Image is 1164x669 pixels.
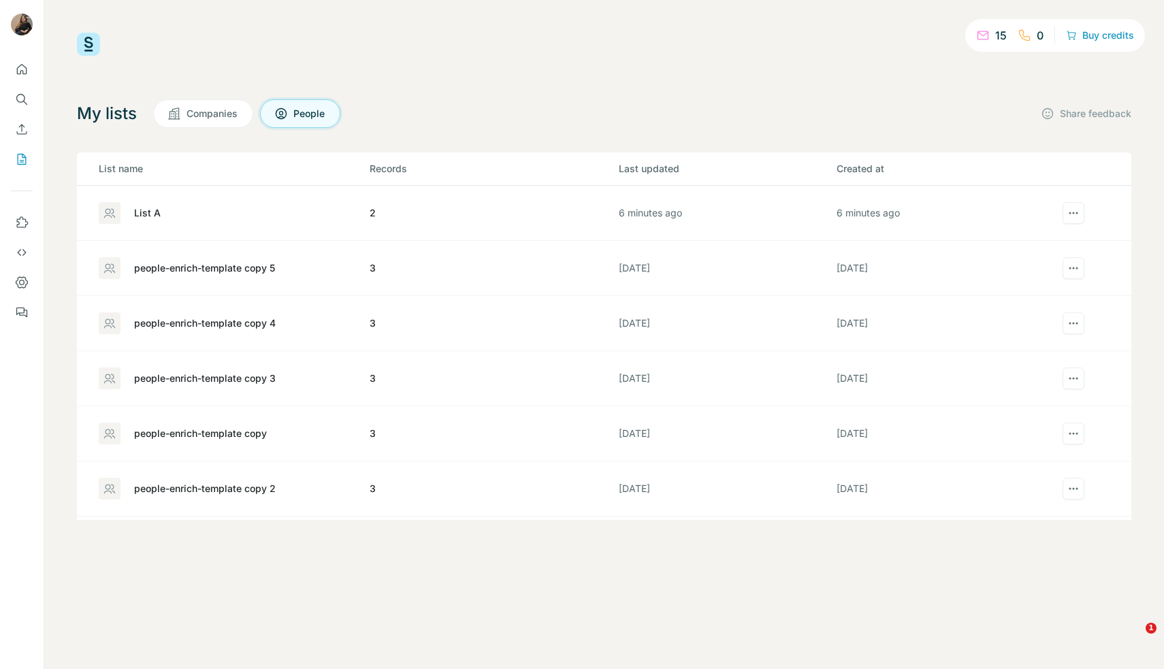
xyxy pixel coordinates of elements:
[11,117,33,142] button: Enrich CSV
[836,296,1054,351] td: [DATE]
[995,27,1007,44] p: 15
[1118,623,1150,655] iframe: Intercom live chat
[836,461,1054,517] td: [DATE]
[370,162,617,176] p: Records
[836,186,1054,241] td: 6 minutes ago
[618,351,836,406] td: [DATE]
[11,270,33,295] button: Dashboard
[836,351,1054,406] td: [DATE]
[369,186,618,241] td: 2
[99,162,368,176] p: List name
[11,240,33,265] button: Use Surfe API
[369,406,618,461] td: 3
[618,241,836,296] td: [DATE]
[77,103,137,125] h4: My lists
[11,147,33,172] button: My lists
[293,107,326,120] span: People
[11,87,33,112] button: Search
[369,517,618,572] td: 3
[836,241,1054,296] td: [DATE]
[1037,27,1044,44] p: 0
[1066,26,1134,45] button: Buy credits
[1063,312,1084,334] button: actions
[187,107,239,120] span: Companies
[134,261,275,275] div: people-enrich-template copy 5
[618,406,836,461] td: [DATE]
[134,427,267,440] div: people-enrich-template copy
[1041,107,1131,120] button: Share feedback
[618,517,836,572] td: [DATE]
[618,296,836,351] td: [DATE]
[134,372,276,385] div: people-enrich-template copy 3
[11,57,33,82] button: Quick start
[134,482,276,495] div: people-enrich-template copy 2
[1146,623,1157,634] span: 1
[134,316,276,330] div: people-enrich-template copy 4
[11,210,33,235] button: Use Surfe on LinkedIn
[1063,202,1084,224] button: actions
[369,461,618,517] td: 3
[618,461,836,517] td: [DATE]
[618,186,836,241] td: 6 minutes ago
[836,517,1054,572] td: [DATE]
[369,296,618,351] td: 3
[1063,257,1084,279] button: actions
[1063,423,1084,444] button: actions
[11,300,33,325] button: Feedback
[369,241,618,296] td: 3
[836,406,1054,461] td: [DATE]
[619,162,835,176] p: Last updated
[837,162,1053,176] p: Created at
[77,33,100,56] img: Surfe Logo
[369,351,618,406] td: 3
[1063,478,1084,500] button: actions
[1063,368,1084,389] button: actions
[134,206,161,220] div: List A
[11,14,33,35] img: Avatar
